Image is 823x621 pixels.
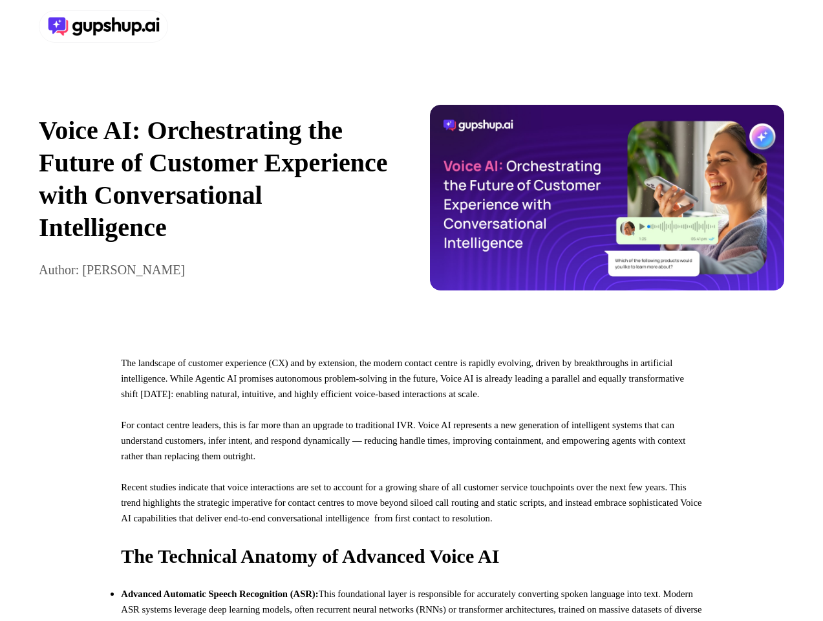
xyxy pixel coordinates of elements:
span: The Technical Anatomy of Advanced Voice AI [121,545,499,567]
span: Author: [PERSON_NAME] [39,263,185,277]
span: Recent studies indicate that voice interactions are set to account for a growing share of all cus... [121,482,701,523]
span: Advanced Automatic Speech Recognition (ASR): [121,589,318,599]
span: The landscape of customer experience (CX) and by extension, the modern contact centre is rapidly ... [121,358,684,399]
p: Voice AI: Orchestrating the Future of Customer Experience with Conversational Intelligence [39,114,394,244]
span: For contact centre leaders, this is far more than an upgrade to traditional IVR. Voice AI represe... [121,420,685,461]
